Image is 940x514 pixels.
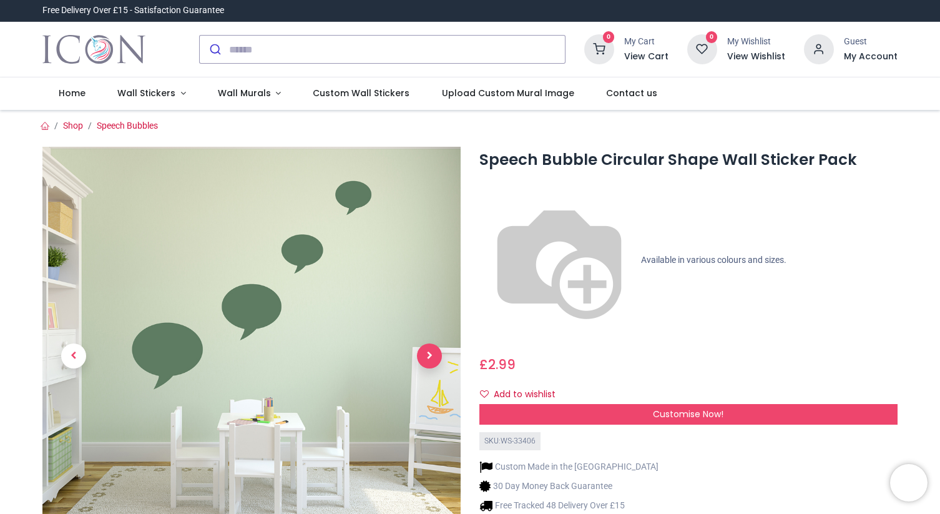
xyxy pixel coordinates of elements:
img: color-wheel.png [479,180,639,340]
a: Wall Stickers [101,77,202,110]
span: Wall Murals [218,87,271,99]
span: Wall Stickers [117,87,175,99]
span: Contact us [606,87,657,99]
li: Free Tracked 48 Delivery Over £15 [479,499,658,512]
sup: 0 [603,31,615,43]
span: Available in various colours and sizes. [641,255,786,265]
h1: Speech Bubble Circular Shape Wall Sticker Pack [479,149,898,171]
span: Upload Custom Mural Image [442,87,574,99]
div: SKU: WS-33406 [479,432,541,450]
div: My Wishlist [727,36,785,48]
span: £ [479,355,516,373]
span: Previous [61,343,86,368]
div: Guest [844,36,898,48]
span: Next [417,343,442,368]
span: 2.99 [488,355,516,373]
li: Custom Made in the [GEOGRAPHIC_DATA] [479,460,658,473]
img: Icon Wall Stickers [42,32,145,67]
button: Add to wishlistAdd to wishlist [479,384,566,405]
span: Customise Now! [653,408,723,420]
div: Free Delivery Over £15 - Satisfaction Guarantee [42,4,224,17]
iframe: Brevo live chat [890,464,928,502]
a: 0 [687,44,717,54]
a: Next [398,210,461,503]
span: Custom Wall Stickers [313,87,409,99]
a: My Account [844,51,898,63]
i: Add to wishlist [480,390,489,398]
sup: 0 [706,31,718,43]
a: View Cart [624,51,668,63]
li: 30 Day Money Back Guarantee [479,480,658,493]
a: Previous [42,210,105,503]
a: Logo of Icon Wall Stickers [42,32,145,67]
a: Speech Bubbles [97,121,158,131]
span: Home [59,87,86,99]
div: My Cart [624,36,668,48]
button: Submit [200,36,229,63]
a: Shop [63,121,83,131]
iframe: Customer reviews powered by Trustpilot [635,4,898,17]
a: 0 [584,44,614,54]
a: View Wishlist [727,51,785,63]
a: Wall Murals [202,77,297,110]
